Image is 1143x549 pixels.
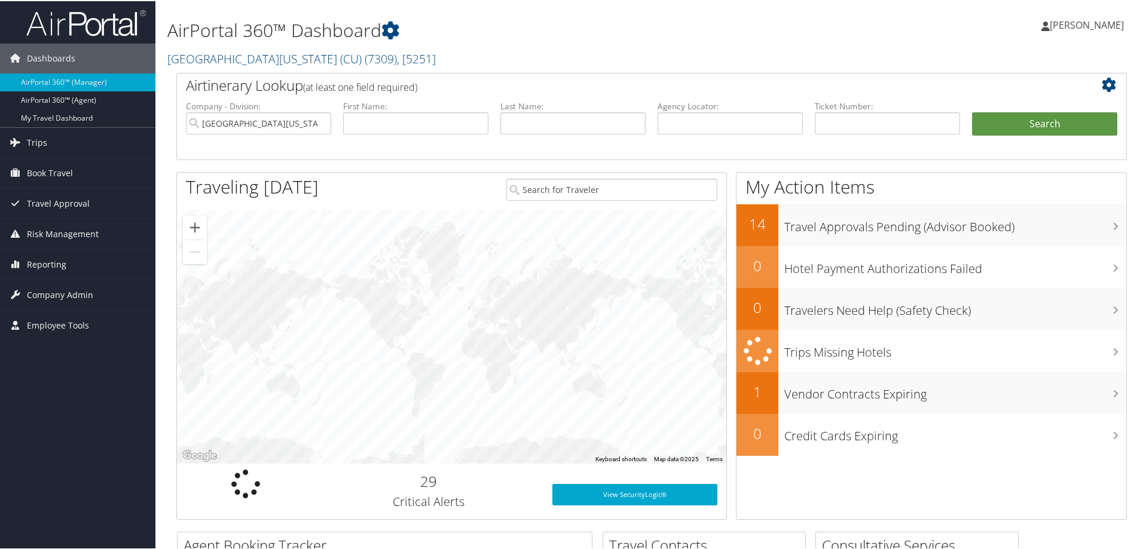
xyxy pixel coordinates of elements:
h2: 1 [736,381,778,401]
span: Dashboards [27,42,75,72]
h3: Travel Approvals Pending (Advisor Booked) [784,211,1126,234]
h3: Travelers Need Help (Safety Check) [784,295,1126,318]
span: Risk Management [27,218,99,248]
span: Book Travel [27,157,73,187]
span: [PERSON_NAME] [1050,17,1124,30]
a: Terms (opens in new tab) [706,455,723,461]
label: First Name: [343,99,488,111]
h3: Vendor Contracts Expiring [784,379,1126,401]
a: 0Travelers Need Help (Safety Check) [736,287,1126,329]
span: Employee Tools [27,309,89,339]
a: 1Vendor Contracts Expiring [736,371,1126,413]
h2: 0 [736,422,778,443]
img: Google [180,447,219,462]
label: Ticket Number: [815,99,960,111]
h3: Credit Cards Expiring [784,421,1126,443]
span: Trips [27,127,47,157]
img: airportal-logo.png [26,8,146,36]
h3: Critical Alerts [323,492,534,509]
h1: AirPortal 360™ Dashboard [167,17,813,42]
h1: My Action Items [736,173,1126,198]
a: [PERSON_NAME] [1041,6,1136,42]
a: 14Travel Approvals Pending (Advisor Booked) [736,203,1126,245]
a: 0Credit Cards Expiring [736,413,1126,455]
span: Map data ©2025 [654,455,699,461]
label: Agency Locator: [658,99,803,111]
h3: Hotel Payment Authorizations Failed [784,253,1126,276]
h2: 0 [736,254,778,275]
a: 0Hotel Payment Authorizations Failed [736,245,1126,287]
button: Search [972,111,1117,135]
input: Search for Traveler [506,177,717,200]
button: Zoom out [183,239,207,263]
button: Zoom in [183,214,207,238]
button: Keyboard shortcuts [595,454,647,462]
h2: 0 [736,296,778,317]
span: ( 7309 ) [365,50,397,66]
span: Company Admin [27,279,93,309]
label: Company - Division: [186,99,331,111]
a: View SecurityLogic® [552,483,717,504]
label: Last Name: [500,99,646,111]
h3: Trips Missing Hotels [784,337,1126,360]
span: Travel Approval [27,188,90,217]
span: (at least one field required) [303,79,417,93]
a: Trips Missing Hotels [736,329,1126,371]
h2: 14 [736,213,778,233]
a: [GEOGRAPHIC_DATA][US_STATE] (CU) [167,50,436,66]
h2: Airtinerary Lookup [186,74,1038,94]
span: Reporting [27,249,66,278]
span: , [ 5251 ] [397,50,436,66]
h2: 29 [323,470,534,490]
h1: Traveling [DATE] [186,173,319,198]
a: Open this area in Google Maps (opens a new window) [180,447,219,462]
